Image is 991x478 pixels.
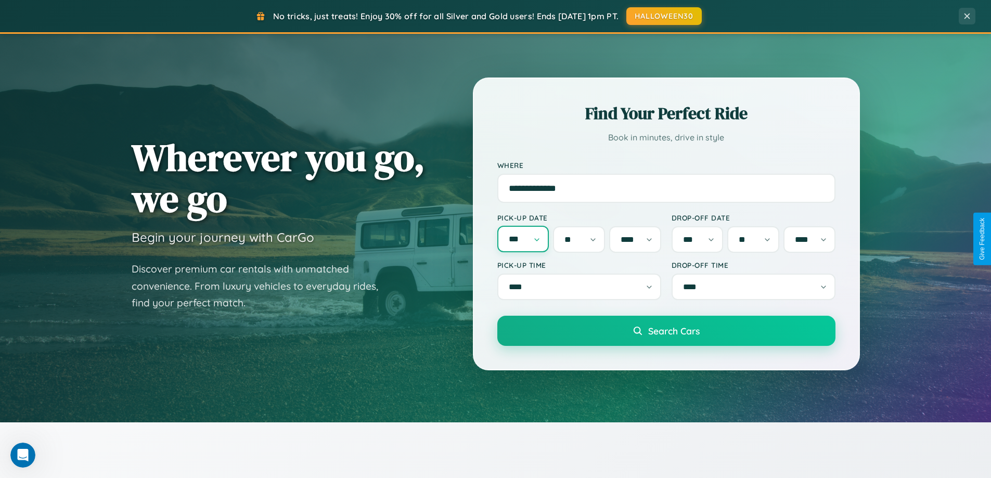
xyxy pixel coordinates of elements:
[648,325,700,337] span: Search Cars
[132,261,392,312] p: Discover premium car rentals with unmatched convenience. From luxury vehicles to everyday rides, ...
[497,102,835,125] h2: Find Your Perfect Ride
[497,261,661,269] label: Pick-up Time
[626,7,702,25] button: HALLOWEEN30
[132,137,425,219] h1: Wherever you go, we go
[273,11,619,21] span: No tricks, just treats! Enjoy 30% off for all Silver and Gold users! Ends [DATE] 1pm PT.
[497,213,661,222] label: Pick-up Date
[497,130,835,145] p: Book in minutes, drive in style
[132,229,314,245] h3: Begin your journey with CarGo
[497,316,835,346] button: Search Cars
[979,218,986,260] div: Give Feedback
[10,443,35,468] iframe: Intercom live chat
[672,261,835,269] label: Drop-off Time
[672,213,835,222] label: Drop-off Date
[497,161,835,170] label: Where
